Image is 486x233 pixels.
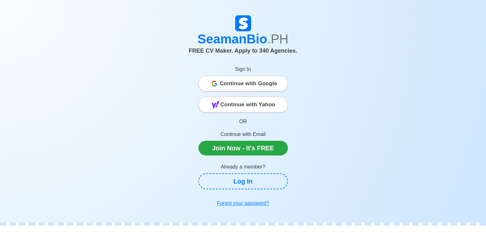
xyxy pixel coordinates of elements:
[198,118,288,125] p: OR
[198,131,288,138] p: Continue with Email
[220,77,277,90] span: Continue with Google
[235,15,251,31] img: Logo
[198,65,288,73] p: Sign In
[198,76,288,92] button: Continue with Google
[217,200,269,206] u: Forgot your password?
[198,163,288,171] p: Already a member?
[267,32,289,46] span: .PH
[198,141,288,155] a: Join Now - It's FREE
[189,48,297,54] span: FREE CV Maker. Apply to 340 Agencies.
[198,173,288,189] a: Log In
[66,31,420,47] h1: SeamanBio
[220,98,275,111] span: Continue with Yahoo
[198,97,288,113] button: Continue with Yahoo
[198,197,288,210] a: Forgot your password?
